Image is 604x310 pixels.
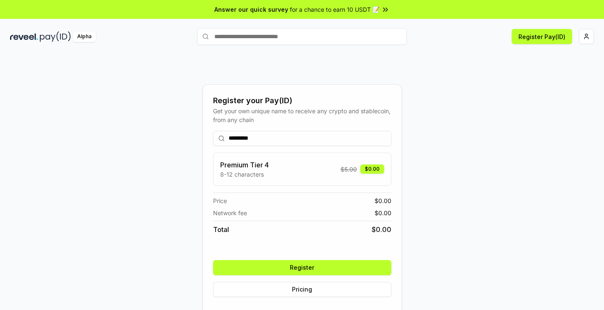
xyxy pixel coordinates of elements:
[213,282,391,297] button: Pricing
[375,196,391,205] span: $ 0.00
[512,29,572,44] button: Register Pay(ID)
[213,95,391,107] div: Register your Pay(ID)
[220,170,269,179] p: 8-12 characters
[213,196,227,205] span: Price
[73,31,96,42] div: Alpha
[360,164,384,174] div: $0.00
[290,5,380,14] span: for a chance to earn 10 USDT 📝
[372,224,391,234] span: $ 0.00
[10,31,38,42] img: reveel_dark
[213,260,391,275] button: Register
[220,160,269,170] h3: Premium Tier 4
[341,165,357,174] span: $ 5.00
[213,224,229,234] span: Total
[40,31,71,42] img: pay_id
[213,107,391,124] div: Get your own unique name to receive any crypto and stablecoin, from any chain
[214,5,288,14] span: Answer our quick survey
[375,208,391,217] span: $ 0.00
[213,208,247,217] span: Network fee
